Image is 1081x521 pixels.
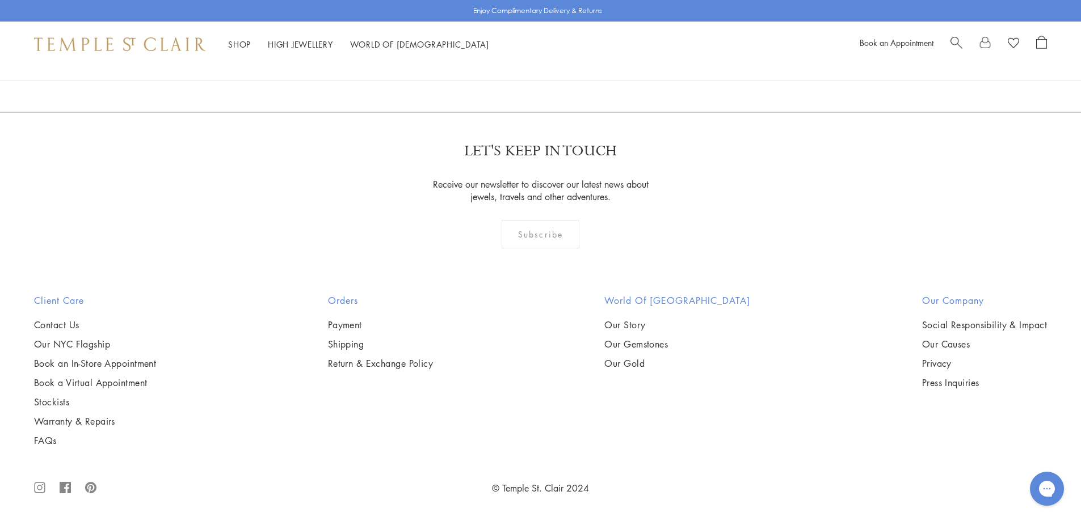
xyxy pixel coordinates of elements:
img: Temple St. Clair [34,37,205,51]
div: Subscribe [502,220,579,248]
h2: Our Company [922,294,1047,307]
a: Stockists [34,396,156,408]
a: Our Gemstones [604,338,750,350]
a: Contact Us [34,319,156,331]
iframe: Gorgias live chat messenger [1024,468,1070,510]
a: Open Shopping Bag [1036,36,1047,53]
a: Social Responsibility & Impact [922,319,1047,331]
a: ShopShop [228,39,251,50]
h2: Client Care [34,294,156,307]
a: Shipping [328,338,434,350]
p: Receive our newsletter to discover our latest news about jewels, travels and other adventures. [426,178,655,203]
a: Our Gold [604,357,750,370]
a: Our Causes [922,338,1047,350]
a: Book a Virtual Appointment [34,376,156,389]
a: High JewelleryHigh Jewellery [268,39,333,50]
a: View Wishlist [1008,36,1019,53]
a: Book an In-Store Appointment [34,357,156,370]
a: Our Story [604,319,750,331]
a: Book an Appointment [860,37,933,48]
a: Warranty & Repairs [34,415,156,427]
nav: Main navigation [228,37,489,52]
a: Return & Exchange Policy [328,357,434,370]
a: Our NYC Flagship [34,338,156,350]
p: LET'S KEEP IN TOUCH [464,141,617,161]
a: © Temple St. Clair 2024 [492,482,589,494]
p: Enjoy Complimentary Delivery & Returns [473,5,602,16]
a: Search [950,36,962,53]
h2: Orders [328,294,434,307]
a: Press Inquiries [922,376,1047,389]
h2: World of [GEOGRAPHIC_DATA] [604,294,750,307]
a: FAQs [34,434,156,447]
a: Privacy [922,357,1047,370]
a: Payment [328,319,434,331]
a: World of [DEMOGRAPHIC_DATA]World of [DEMOGRAPHIC_DATA] [350,39,489,50]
